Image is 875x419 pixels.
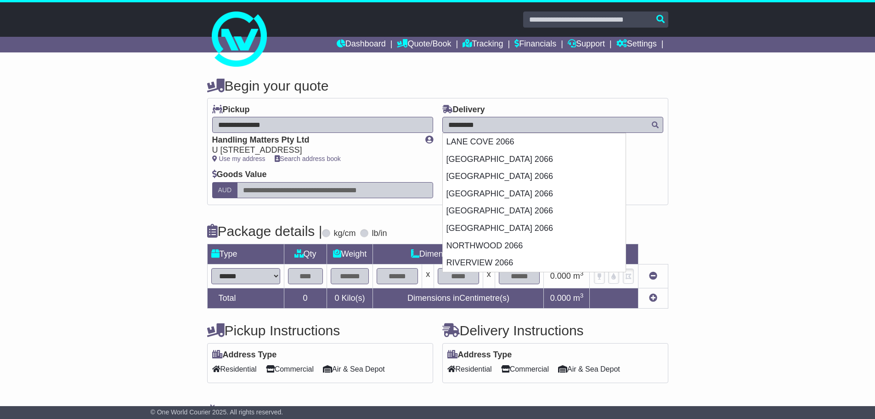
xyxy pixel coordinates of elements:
td: Kilo(s) [327,288,373,308]
h4: Begin your quote [207,78,668,93]
typeahead: Please provide city [442,117,663,133]
span: Residential [212,362,257,376]
span: 0.000 [550,293,571,303]
h4: Pickup Instructions [207,323,433,338]
label: Goods Value [212,170,267,180]
span: Commercial [501,362,549,376]
a: Remove this item [649,271,657,281]
span: Air & Sea Depot [558,362,620,376]
div: [GEOGRAPHIC_DATA] 2066 [443,202,626,220]
a: Use my address [212,155,265,162]
h4: Delivery Instructions [442,323,668,338]
td: Weight [327,244,373,264]
label: Address Type [447,350,512,360]
a: Add new item [649,293,657,303]
td: Type [207,244,284,264]
td: Qty [284,244,327,264]
a: Search address book [275,155,341,162]
span: Commercial [266,362,314,376]
label: lb/in [372,229,387,239]
label: Delivery [442,105,485,115]
h4: Warranty & Insurance [207,404,668,419]
span: 0.000 [550,271,571,281]
h4: Package details | [207,224,322,239]
sup: 3 [580,292,584,299]
label: AUD [212,182,238,198]
a: Tracking [463,37,503,52]
td: x [422,264,434,288]
a: Support [568,37,605,52]
label: Address Type [212,350,277,360]
div: [GEOGRAPHIC_DATA] 2066 [443,168,626,185]
div: RIVERVIEW 2066 [443,254,626,272]
a: Settings [616,37,657,52]
span: Residential [447,362,492,376]
div: NORTHWOOD 2066 [443,237,626,255]
div: [GEOGRAPHIC_DATA] 2066 [443,185,626,203]
div: U [STREET_ADDRESS] [212,145,416,155]
td: x [483,264,495,288]
sup: 3 [580,270,584,277]
span: 0 [334,293,339,303]
div: [GEOGRAPHIC_DATA] 2066 [443,220,626,237]
span: m [573,293,584,303]
td: 0 [284,288,327,308]
td: Total [207,288,284,308]
a: Dashboard [337,37,386,52]
div: LANE COVE 2066 [443,133,626,151]
span: Air & Sea Depot [323,362,385,376]
span: m [573,271,584,281]
label: kg/cm [333,229,356,239]
span: © One World Courier 2025. All rights reserved. [151,408,283,416]
a: Financials [514,37,556,52]
div: Handling Matters Pty Ltd [212,135,416,145]
td: Dimensions in Centimetre(s) [373,288,544,308]
td: Dimensions (L x W x H) [373,244,544,264]
label: Pickup [212,105,250,115]
a: Quote/Book [397,37,451,52]
div: [GEOGRAPHIC_DATA] 2066 [443,151,626,168]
